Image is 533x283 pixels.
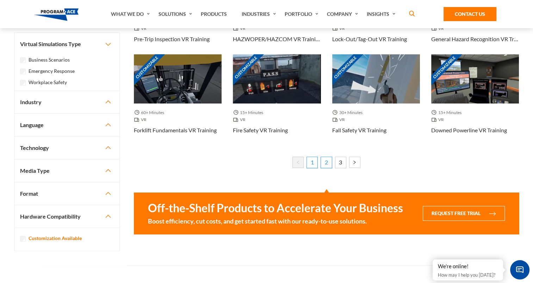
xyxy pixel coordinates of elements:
[332,35,407,43] h3: Lock-out/Tag-out VR Training
[233,54,321,145] a: Customizable Thumbnail - Fire Safety VR Training 15+ Minutes VR Fire Safety VR Training
[29,56,70,64] label: Business Scenarios
[233,116,248,123] span: VR
[332,126,386,134] h3: Fall Safety VR Training
[14,137,119,159] button: Technology
[292,157,304,170] li: « Previous
[438,271,498,279] p: How may I help you [DATE]?
[431,54,519,145] a: Customizable Thumbnail - Downed Powerline VR Training 15+ Minutes VR Downed Powerline VR Training
[134,35,210,43] h3: Pre-Trip Inspection VR Training
[14,33,119,55] button: Virtual Simulations Type
[148,201,403,215] strong: Off-the-Shelf Products to Accelerate Your Business
[431,35,519,43] h3: General Hazard Recognition VR Training
[431,116,447,123] span: VR
[14,182,119,205] button: Format
[14,205,119,228] button: Hardware Compatibility
[148,216,403,226] small: Boost efficiency, cut costs, and get started fast with our ready-to-use solutions.
[431,126,507,134] h3: Downed Powerline VR Training
[332,25,348,32] span: VR
[20,57,26,63] input: Business Scenarios
[134,116,149,123] span: VR
[233,126,288,134] h3: Fire Safety VR Training
[134,126,217,134] h3: Forklift Fundamentals VR Training
[332,116,348,123] span: VR
[14,159,119,182] button: Media Type
[14,91,119,113] button: Industry
[444,7,496,21] a: Contact Us
[134,109,167,116] span: 60+ Minutes
[335,157,346,168] a: 3
[20,69,26,74] input: Emergency Response
[306,157,318,168] span: 1
[134,54,222,145] a: Customizable Thumbnail - Forklift Fundamentals VR Training 60+ Minutes VR Forklift Fundamentals V...
[34,8,79,21] img: Program-Ace
[332,54,420,145] a: Customizable Thumbnail - Fall Safety VR Training 30+ Minutes VR Fall Safety VR Training
[438,263,498,270] div: We're online!
[233,25,248,32] span: VR
[29,234,82,242] label: Customization Available
[349,157,360,168] a: Next »
[423,206,505,221] button: Request Free Trial
[134,25,149,32] span: VR
[510,260,529,279] span: Chat Widget
[233,35,321,43] h3: HAZWOPER/HAZCOM VR Training
[233,109,266,116] span: 15+ Minutes
[14,114,119,136] button: Language
[20,236,26,241] input: Customization Available
[431,109,464,116] span: 15+ Minutes
[20,80,26,86] input: Workplace Safety
[332,109,365,116] span: 30+ Minutes
[431,25,447,32] span: VR
[321,157,332,168] a: 2
[29,78,67,86] label: Workplace Safety
[29,67,75,75] label: Emergency Response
